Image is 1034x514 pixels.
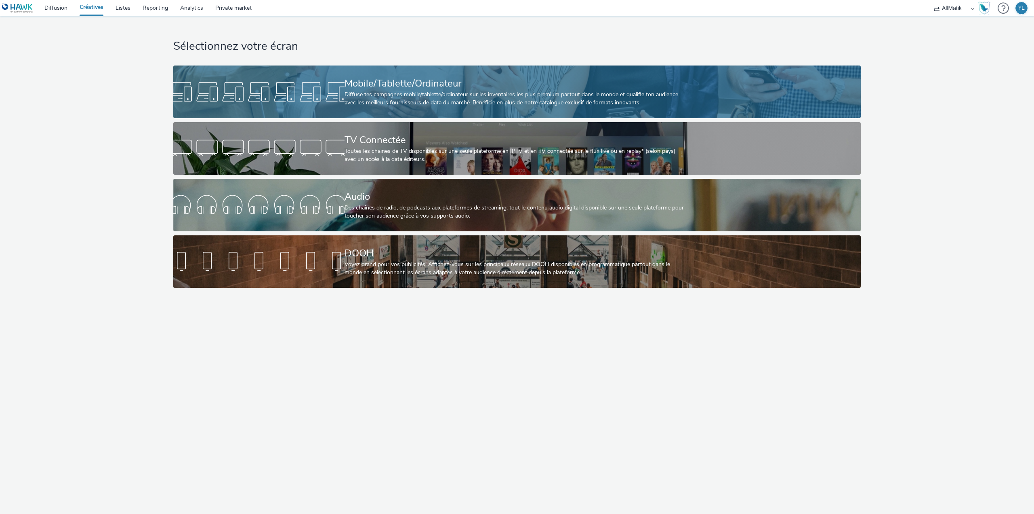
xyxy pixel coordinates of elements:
[345,76,687,91] div: Mobile/Tablette/Ordinateur
[978,2,990,15] img: Hawk Academy
[345,133,687,147] div: TV Connectée
[173,39,861,54] h1: Sélectionnez votre écran
[345,260,687,277] div: Voyez grand pour vos publicités! Affichez-vous sur les principaux réseaux DOOH disponibles en pro...
[173,66,861,118] a: Mobile/Tablette/OrdinateurDiffuse tes campagnes mobile/tablette/ordinateur sur les inventaires le...
[345,91,687,107] div: Diffuse tes campagnes mobile/tablette/ordinateur sur les inventaires les plus premium partout dan...
[173,122,861,175] a: TV ConnectéeToutes les chaines de TV disponibles sur une seule plateforme en IPTV et en TV connec...
[345,190,687,204] div: Audio
[173,235,861,288] a: DOOHVoyez grand pour vos publicités! Affichez-vous sur les principaux réseaux DOOH disponibles en...
[345,246,687,260] div: DOOH
[345,204,687,220] div: Des chaînes de radio, de podcasts aux plateformes de streaming: tout le contenu audio digital dis...
[2,3,33,13] img: undefined Logo
[173,179,861,231] a: AudioDes chaînes de radio, de podcasts aux plateformes de streaming: tout le contenu audio digita...
[1018,2,1025,14] div: YL
[345,147,687,164] div: Toutes les chaines de TV disponibles sur une seule plateforme en IPTV et en TV connectée sur le f...
[978,2,994,15] a: Hawk Academy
